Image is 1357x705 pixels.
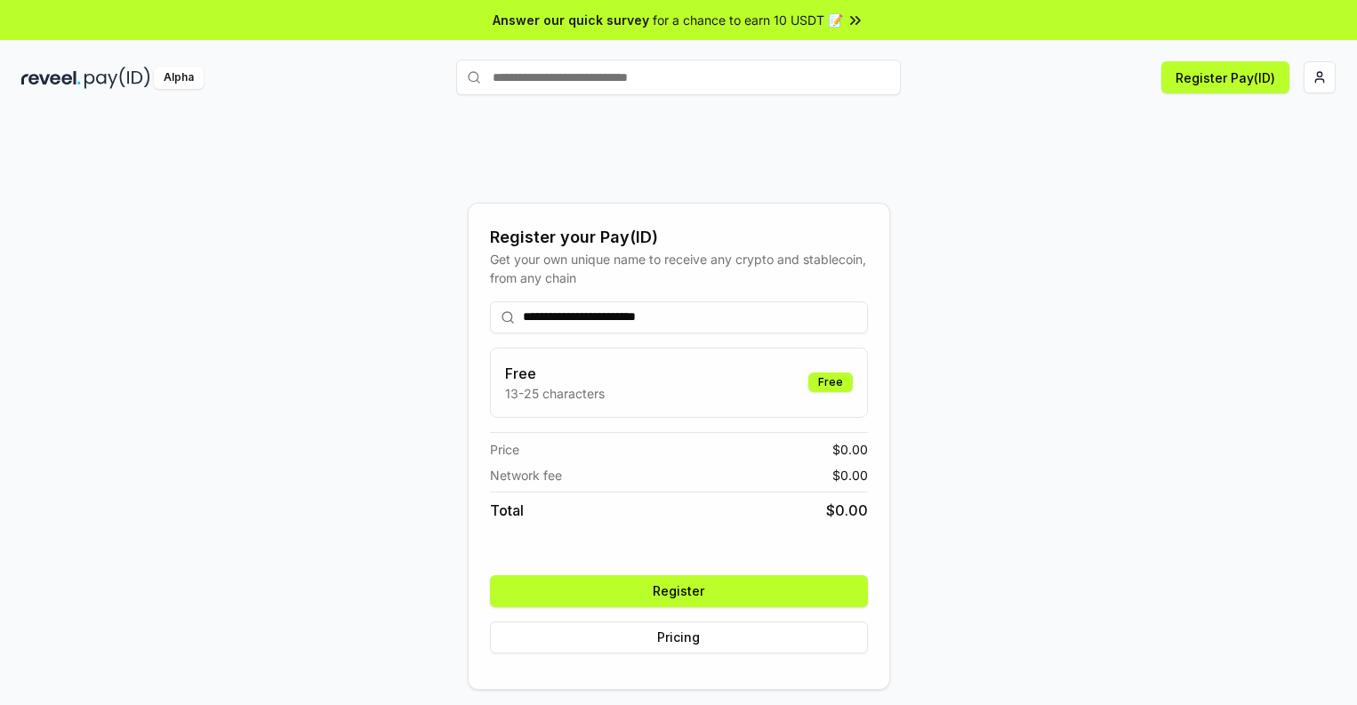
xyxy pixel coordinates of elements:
[832,466,868,485] span: $ 0.00
[493,11,649,29] span: Answer our quick survey
[505,384,605,403] p: 13-25 characters
[490,440,519,459] span: Price
[826,500,868,521] span: $ 0.00
[505,363,605,384] h3: Free
[490,225,868,250] div: Register your Pay(ID)
[490,466,562,485] span: Network fee
[154,67,204,89] div: Alpha
[490,250,868,287] div: Get your own unique name to receive any crypto and stablecoin, from any chain
[490,621,868,653] button: Pricing
[21,67,81,89] img: reveel_dark
[653,11,843,29] span: for a chance to earn 10 USDT 📝
[832,440,868,459] span: $ 0.00
[808,373,853,392] div: Free
[1161,61,1289,93] button: Register Pay(ID)
[84,67,150,89] img: pay_id
[490,500,524,521] span: Total
[490,575,868,607] button: Register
